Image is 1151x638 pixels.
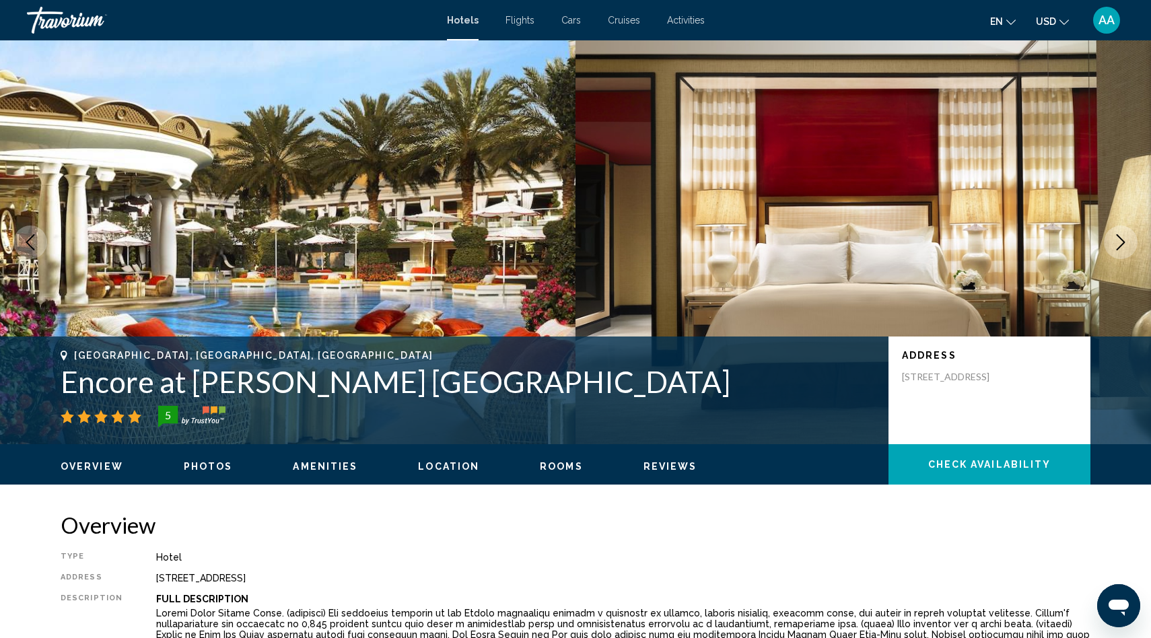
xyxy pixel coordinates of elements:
[13,225,47,259] button: Previous image
[447,15,479,26] a: Hotels
[667,15,705,26] a: Activities
[61,460,123,472] button: Overview
[61,364,875,399] h1: Encore at [PERSON_NAME] [GEOGRAPHIC_DATA]
[418,461,479,472] span: Location
[608,15,640,26] a: Cruises
[561,15,581,26] a: Cars
[990,11,1016,31] button: Change language
[156,594,248,604] b: Full Description
[1097,584,1140,627] iframe: Button to launch messaging window
[293,461,357,472] span: Amenities
[156,573,1090,583] div: [STREET_ADDRESS]
[1036,16,1056,27] span: USD
[154,407,181,423] div: 5
[540,461,583,472] span: Rooms
[158,406,225,427] img: trustyou-badge-hor.svg
[1036,11,1069,31] button: Change currency
[184,461,233,472] span: Photos
[418,460,479,472] button: Location
[902,350,1077,361] p: Address
[74,350,433,361] span: [GEOGRAPHIC_DATA], [GEOGRAPHIC_DATA], [GEOGRAPHIC_DATA]
[1098,13,1115,27] span: AA
[156,552,1090,563] div: Hotel
[1089,6,1124,34] button: User Menu
[990,16,1003,27] span: en
[888,444,1090,485] button: Check Availability
[540,460,583,472] button: Rooms
[1104,225,1138,259] button: Next image
[643,461,697,472] span: Reviews
[27,7,433,34] a: Travorium
[902,371,1010,383] p: [STREET_ADDRESS]
[643,460,697,472] button: Reviews
[928,460,1051,470] span: Check Availability
[505,15,534,26] a: Flights
[293,460,357,472] button: Amenities
[61,573,123,583] div: Address
[61,511,1090,538] h2: Overview
[61,552,123,563] div: Type
[184,460,233,472] button: Photos
[61,461,123,472] span: Overview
